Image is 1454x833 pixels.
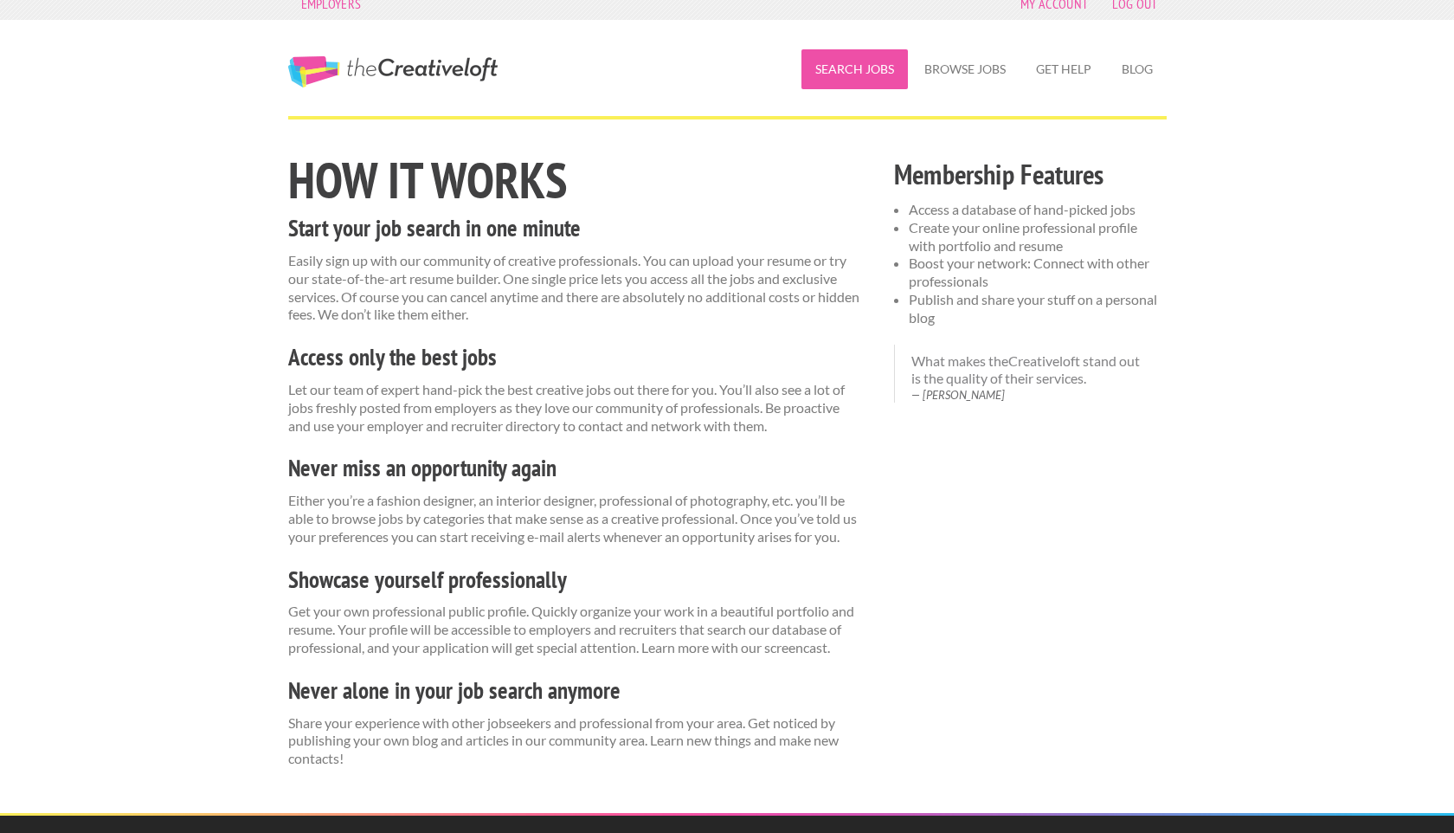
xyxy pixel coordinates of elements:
p: Get your own professional public profile. Quickly organize your work in a beautiful portfolio and... [288,603,864,656]
a: Search Jobs [801,49,908,89]
h3: Never miss an opportunity again [288,452,864,485]
a: Get Help [1022,49,1105,89]
h3: Start your job search in one minute [288,212,864,245]
h2: Membership Features [894,155,1167,194]
a: Blog [1108,49,1167,89]
span: Create your online professional profile with portfolio and resume [909,219,1137,254]
span: Boost your network: Connect with other professionals [909,255,1149,289]
cite: [PERSON_NAME] [911,388,1149,403]
a: The Creative Loft [288,56,498,87]
span: Access a database of hand-picked jobs [909,201,1136,217]
h3: Never alone in your job search anymore [288,675,864,707]
span: Publish and share your stuff on a personal blog [909,291,1157,326]
a: Browse Jobs [910,49,1020,89]
blockquote: What makes theCreativeloft stand out is the quality of their services. [894,345,1167,403]
p: Share your experience with other jobseekers and professional from your area. Get noticed by publi... [288,714,864,768]
p: Let our team of expert hand-pick the best creative jobs out there for you. You’ll also see a lot ... [288,381,864,435]
h1: How it works [288,155,864,205]
h3: Showcase yourself professionally [288,564,864,597]
h3: Access only the best jobs [288,341,864,374]
p: Either you’re a fashion designer, an interior designer, professional of photography, etc. you’ll ... [288,492,864,546]
p: Easily sign up with our community of creative professionals. You can upload your resume or try ou... [288,252,864,324]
